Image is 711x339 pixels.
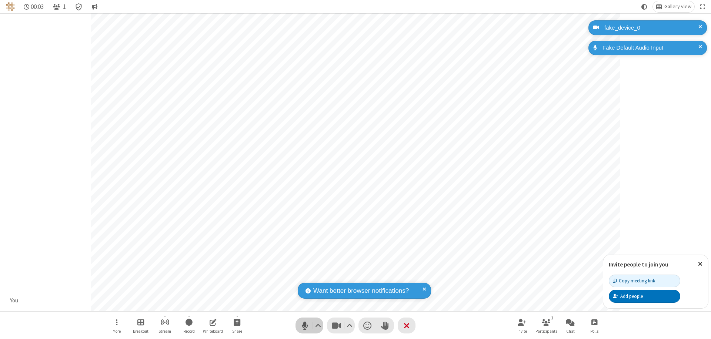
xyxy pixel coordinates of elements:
[133,329,148,333] span: Breakout
[692,255,708,273] button: Close popover
[511,315,533,336] button: Invite participants (⌘+Shift+I)
[313,318,323,333] button: Audio settings
[63,3,66,10] span: 1
[358,318,376,333] button: Send a reaction
[376,318,394,333] button: Raise hand
[600,44,701,52] div: Fake Default Audio Input
[609,290,680,302] button: Add people
[6,2,15,11] img: QA Selenium DO NOT DELETE OR CHANGE
[72,1,86,12] div: Meeting details Encryption enabled
[232,329,242,333] span: Share
[566,329,575,333] span: Chat
[653,1,694,12] button: Change layout
[313,286,409,296] span: Want better browser notifications?
[398,318,415,333] button: End or leave meeting
[345,318,355,333] button: Video setting
[517,329,527,333] span: Invite
[535,329,557,333] span: Participants
[535,315,557,336] button: Open participant list
[154,315,176,336] button: Start streaming
[50,1,69,12] button: Open participant list
[202,315,224,336] button: Open shared whiteboard
[327,318,355,333] button: Stop video (⌘+Shift+V)
[21,1,47,12] div: Timer
[183,329,195,333] span: Record
[697,1,708,12] button: Fullscreen
[89,1,100,12] button: Conversation
[590,329,598,333] span: Polls
[664,4,691,10] span: Gallery view
[638,1,650,12] button: Using system theme
[203,329,223,333] span: Whiteboard
[130,315,152,336] button: Manage Breakout Rooms
[559,315,581,336] button: Open chat
[549,315,555,321] div: 1
[226,315,248,336] button: Start sharing
[106,315,128,336] button: Open menu
[113,329,121,333] span: More
[296,318,323,333] button: Mute (⌘+Shift+A)
[158,329,171,333] span: Stream
[583,315,605,336] button: Open poll
[602,24,701,32] div: fake_device_0
[178,315,200,336] button: Start recording
[7,296,21,305] div: You
[609,261,668,268] label: Invite people to join you
[613,277,655,284] div: Copy meeting link
[31,3,44,10] span: 00:03
[609,275,680,287] button: Copy meeting link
